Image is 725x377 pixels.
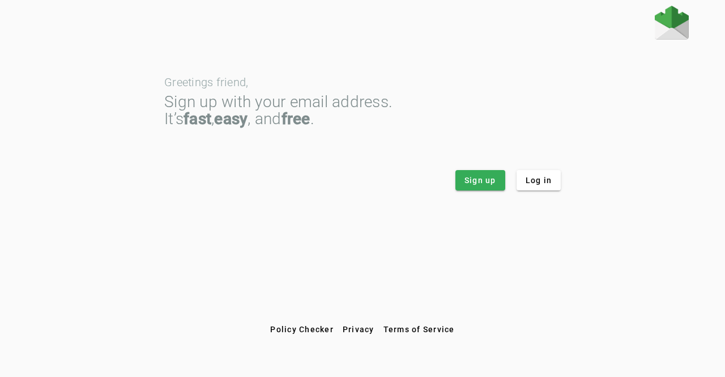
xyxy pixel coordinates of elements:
img: Fraudmarc Logo [655,6,689,40]
span: Log in [526,175,552,186]
strong: fast [184,109,211,128]
strong: free [282,109,310,128]
span: Privacy [343,325,374,334]
div: Greetings friend, [164,77,561,88]
span: Policy Checker [270,325,334,334]
strong: easy [214,109,248,128]
div: Sign up with your email address. It’s , , and . [164,94,561,128]
button: Sign up [455,170,505,190]
span: Sign up [464,175,496,186]
button: Terms of Service [379,319,459,340]
button: Privacy [338,319,379,340]
span: Terms of Service [383,325,455,334]
button: Policy Checker [266,319,338,340]
button: Log in [517,170,561,190]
